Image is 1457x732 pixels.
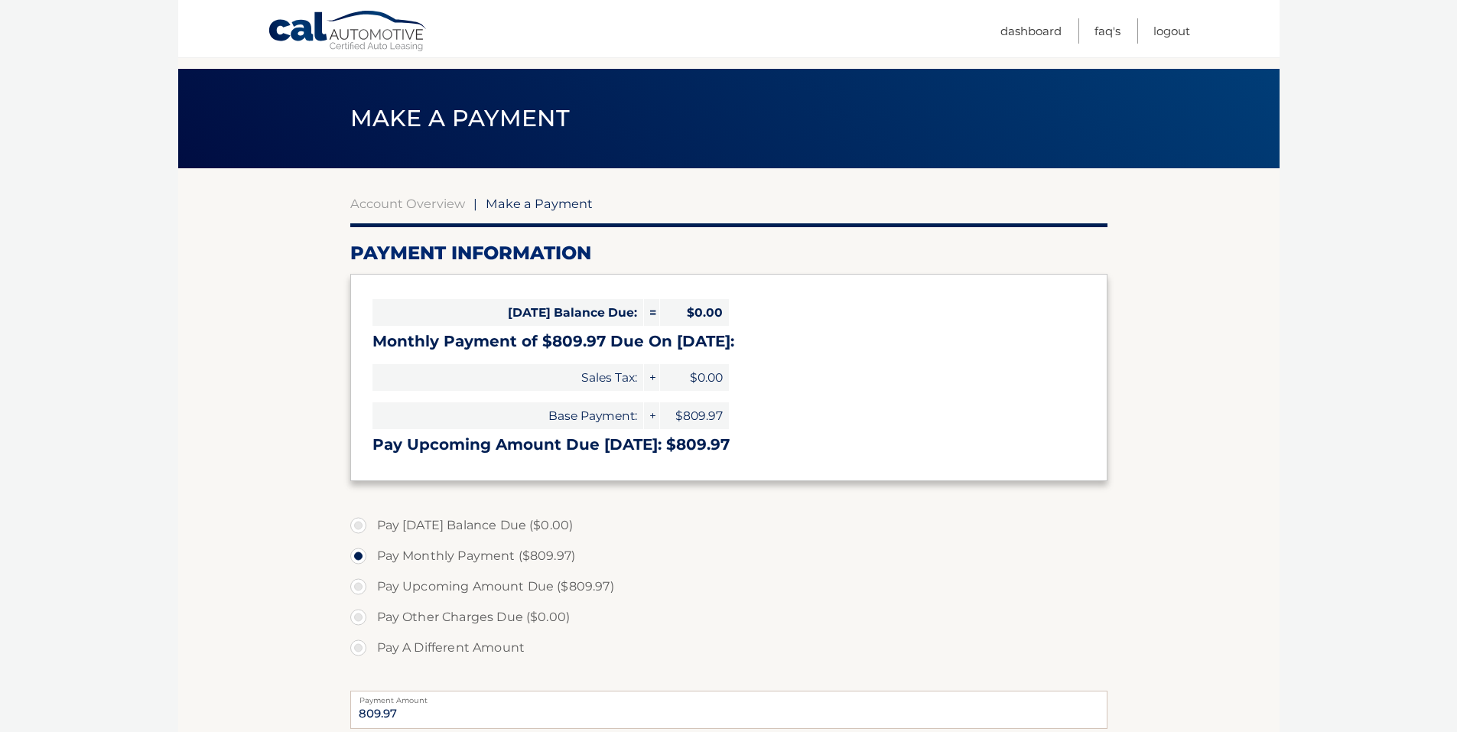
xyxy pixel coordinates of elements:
[350,541,1107,571] label: Pay Monthly Payment ($809.97)
[644,299,659,326] span: =
[660,402,729,429] span: $809.97
[644,364,659,391] span: +
[350,602,1107,633] label: Pay Other Charges Due ($0.00)
[350,242,1107,265] h2: Payment Information
[486,196,593,211] span: Make a Payment
[1153,18,1190,44] a: Logout
[350,510,1107,541] label: Pay [DATE] Balance Due ($0.00)
[350,633,1107,663] label: Pay A Different Amount
[372,435,1085,454] h3: Pay Upcoming Amount Due [DATE]: $809.97
[660,299,729,326] span: $0.00
[644,402,659,429] span: +
[268,10,428,54] a: Cal Automotive
[372,332,1085,351] h3: Monthly Payment of $809.97 Due On [DATE]:
[1094,18,1120,44] a: FAQ's
[372,299,643,326] span: [DATE] Balance Due:
[372,364,643,391] span: Sales Tax:
[350,691,1107,729] input: Payment Amount
[350,691,1107,703] label: Payment Amount
[350,571,1107,602] label: Pay Upcoming Amount Due ($809.97)
[350,196,465,211] a: Account Overview
[1000,18,1062,44] a: Dashboard
[473,196,477,211] span: |
[660,364,729,391] span: $0.00
[372,402,643,429] span: Base Payment:
[350,104,570,132] span: Make a Payment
